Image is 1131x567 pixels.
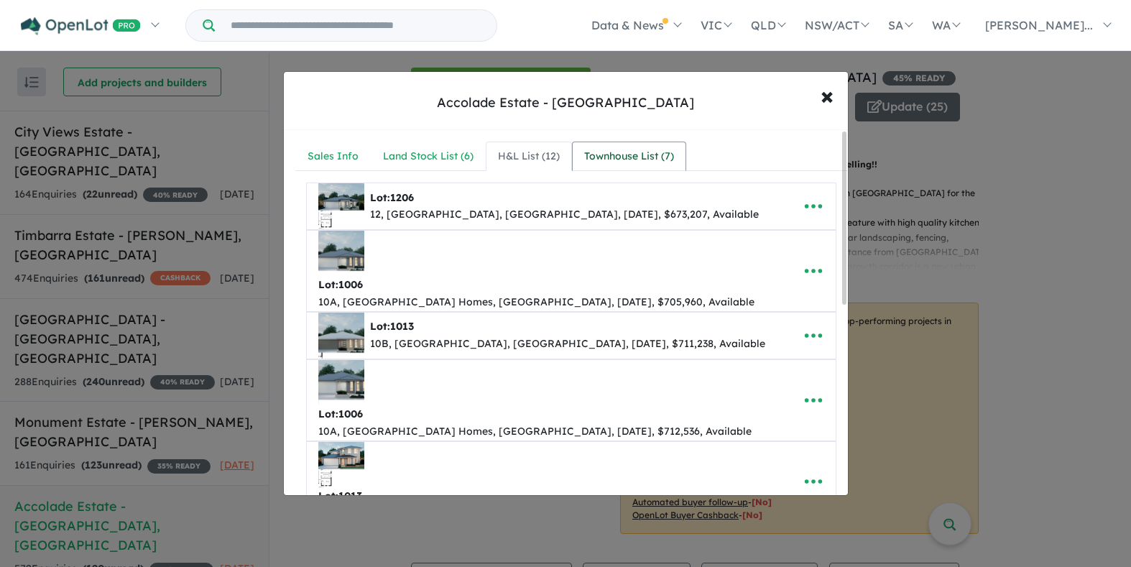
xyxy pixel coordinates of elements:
div: Sales Info [308,148,359,165]
span: [PERSON_NAME]... [985,18,1093,32]
img: Accolade%20Estate%20-%20Rockbank%20-%20Lot%201006___1748565527.jpg [318,231,364,277]
b: Lot: [370,191,414,204]
div: Land Stock List ( 6 ) [383,148,474,165]
div: Accolade Estate - [GEOGRAPHIC_DATA] [437,93,694,112]
img: Openlot PRO Logo White [21,17,141,35]
div: 10A, [GEOGRAPHIC_DATA] Homes, [GEOGRAPHIC_DATA], [DATE], $712,536, Available [318,423,752,441]
img: Accolade%20Estate%20-%20Rockbank%20-%20Lot%201013___1748564922.jpg [318,313,364,359]
img: Accolade%20Estate%20-%20Rockbank%20-%20Lot%201206___1748565376.jpg [318,183,364,229]
span: × [821,80,834,111]
span: 1006 [338,278,363,291]
img: Accolade%20Estate%20-%20Rockbank%20-%20Lot%201006___1748566467.jpg [318,360,364,406]
div: H&L List ( 12 ) [498,148,560,165]
div: 12, [GEOGRAPHIC_DATA], [GEOGRAPHIC_DATA], [DATE], $673,207, Available [370,206,759,223]
span: 1206 [390,191,414,204]
div: Townhouse List ( 7 ) [584,148,674,165]
input: Try estate name, suburb, builder or developer [218,10,494,41]
b: Lot: [318,407,363,420]
div: 10B, [GEOGRAPHIC_DATA], [GEOGRAPHIC_DATA], [DATE], $711,238, Available [370,336,765,353]
span: 1013 [338,489,362,502]
span: 1006 [338,407,363,420]
b: Lot: [370,320,414,333]
span: 1013 [390,320,414,333]
b: Lot: [318,278,363,291]
div: 10A, [GEOGRAPHIC_DATA] Homes, [GEOGRAPHIC_DATA], [DATE], $705,960, Available [318,294,754,311]
b: Lot: [318,489,362,502]
img: Accolade%20Estate%20-%20Rockbank%20-%20Lot%201013___1748565437.jpg [318,442,364,488]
